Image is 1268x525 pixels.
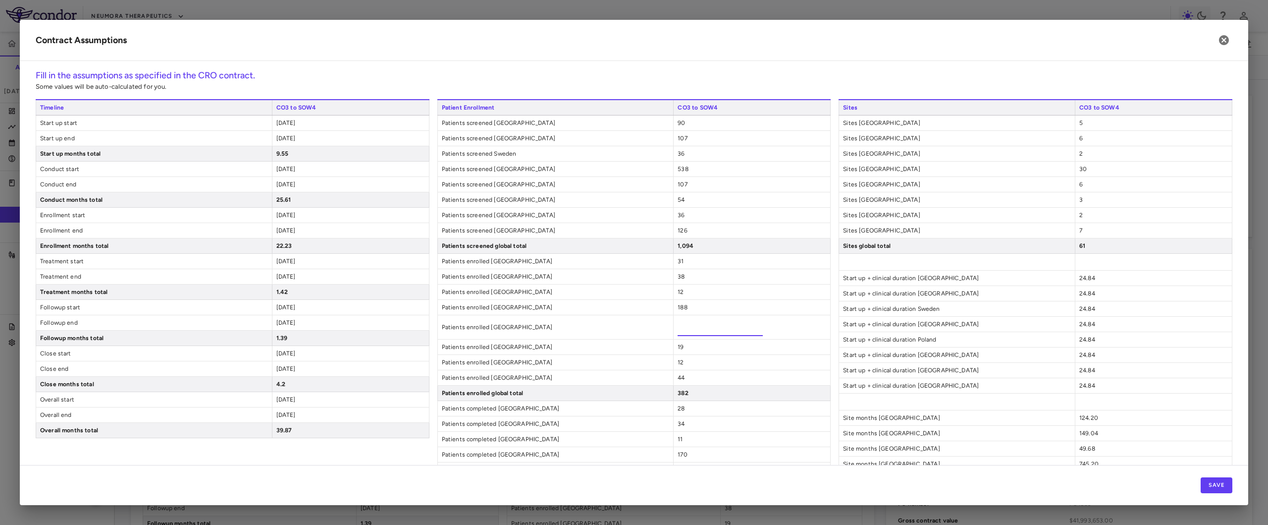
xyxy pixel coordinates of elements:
span: Patients screened Sweden [438,146,674,161]
span: 61 [1079,242,1085,249]
span: 12 [678,289,684,295]
span: Patients screened [GEOGRAPHIC_DATA] [438,131,674,146]
span: Treatment end [36,269,272,284]
span: 7 [1079,227,1082,234]
span: Patients enrolled [GEOGRAPHIC_DATA] [438,355,674,370]
span: 90 [678,119,685,126]
span: Start up + clinical duration [GEOGRAPHIC_DATA] [839,378,1075,393]
span: [DATE] [276,181,296,188]
span: Patients enrolled [GEOGRAPHIC_DATA] [438,340,674,354]
p: Some values will be auto-calculated for you. [36,82,1232,91]
span: 1.42 [276,289,288,295]
span: Timeline [36,100,272,115]
span: 24.84 [1079,305,1095,312]
span: [DATE] [276,212,296,219]
span: CO3 to SOW4 [1075,100,1232,115]
span: Close start [36,346,272,361]
span: 28 [678,405,685,412]
span: 2 [1079,212,1083,219]
span: 25.61 [276,196,291,203]
span: 2 [1079,150,1083,157]
span: 4.2 [276,381,285,388]
span: Conduct months total [36,192,272,207]
span: Patients enrolled [GEOGRAPHIC_DATA] [438,300,674,315]
span: Start up + clinical duration [GEOGRAPHIC_DATA] [839,363,1075,378]
span: Patients completed [GEOGRAPHIC_DATA] [438,463,674,477]
span: Sites [GEOGRAPHIC_DATA] [839,192,1075,207]
span: Followup months total [36,331,272,346]
span: [DATE] [276,119,296,126]
span: [DATE] [276,227,296,234]
span: Start up start [36,116,272,130]
span: 382 [678,390,688,397]
span: Patients screened [GEOGRAPHIC_DATA] [438,208,674,223]
span: 44 [678,374,685,381]
span: 54 [678,196,685,203]
span: Sites [GEOGRAPHIC_DATA] [839,177,1075,192]
span: Conduct end [36,177,272,192]
span: 538 [678,166,688,173]
span: 24.84 [1079,351,1095,358]
span: 49.68 [1079,445,1095,452]
span: Enrollment months total [36,238,272,253]
span: Sites [GEOGRAPHIC_DATA] [839,116,1075,130]
span: 6 [1079,135,1083,142]
span: Sites [GEOGRAPHIC_DATA] [839,131,1075,146]
span: Patients screened [GEOGRAPHIC_DATA] [438,116,674,130]
span: Sites global total [839,238,1075,253]
span: 6 [1079,181,1083,188]
span: Patients screened [GEOGRAPHIC_DATA] [438,162,674,176]
span: 19 [678,344,684,350]
span: [DATE] [276,365,296,372]
span: Patients completed [GEOGRAPHIC_DATA] [438,416,674,431]
span: 12 [678,359,684,366]
span: 1.39 [276,335,288,342]
span: Patients screened [GEOGRAPHIC_DATA] [438,223,674,238]
span: 9.55 [276,150,289,157]
span: 30 [1079,166,1087,173]
span: 188 [678,304,687,311]
span: Patient Enrollment [437,100,674,115]
span: Patients enrolled global total [438,386,674,401]
span: [DATE] [276,135,296,142]
span: 745.20 [1079,461,1099,467]
span: 170 [678,451,687,458]
span: 24.84 [1079,382,1095,389]
span: Patients completed [GEOGRAPHIC_DATA] [438,432,674,447]
span: Sites [GEOGRAPHIC_DATA] [839,208,1075,223]
span: 107 [678,135,687,142]
span: Patients screened [GEOGRAPHIC_DATA] [438,177,674,192]
span: 11 [678,436,683,443]
span: Overall start [36,392,272,407]
span: Patients screened [GEOGRAPHIC_DATA] [438,192,674,207]
span: Enrollment start [36,208,272,223]
span: 24.84 [1079,275,1095,282]
span: Sites [GEOGRAPHIC_DATA] [839,162,1075,176]
span: 22.23 [276,242,292,249]
span: Patients enrolled [GEOGRAPHIC_DATA] [438,254,674,269]
span: 5 [1079,119,1083,126]
span: Conduct start [36,162,272,176]
span: Site months [GEOGRAPHIC_DATA] [839,410,1075,425]
span: CO3 to SOW4 [272,100,429,115]
span: 126 [678,227,687,234]
span: Start up + clinical duration [GEOGRAPHIC_DATA] [839,271,1075,286]
span: Start up + clinical duration [GEOGRAPHIC_DATA] [839,348,1075,362]
span: 36 [678,212,685,219]
h6: Fill in the assumptions as specified in the CRO contract. [36,69,1232,82]
span: Sites [GEOGRAPHIC_DATA] [839,146,1075,161]
span: Patients enrolled [GEOGRAPHIC_DATA] [438,320,674,335]
span: Treatment start [36,254,272,269]
span: 34 [678,420,685,427]
span: [DATE] [276,273,296,280]
span: Start up + clinical duration Sweden [839,301,1075,316]
span: 124.20 [1079,414,1098,421]
span: 36 [678,150,685,157]
span: [DATE] [276,166,296,173]
span: Patients enrolled [GEOGRAPHIC_DATA] [438,370,674,385]
span: [DATE] [276,258,296,265]
span: Sites [GEOGRAPHIC_DATA] [839,223,1075,238]
span: Start up + clinical duration [GEOGRAPHIC_DATA] [839,317,1075,332]
span: [DATE] [276,396,296,403]
span: 3 [1079,196,1083,203]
